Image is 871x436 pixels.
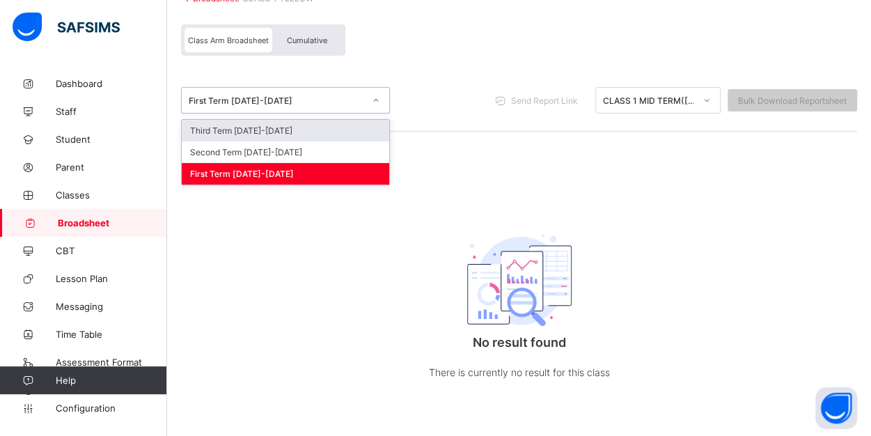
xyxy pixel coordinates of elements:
[467,234,572,326] img: classEmptyState.7d4ec5dc6d57f4e1adfd249b62c1c528.svg
[738,95,847,106] span: Bulk Download Reportsheet
[58,217,167,228] span: Broadsheet
[56,245,167,256] span: CBT
[815,387,857,429] button: Open asap
[56,134,167,145] span: Student
[188,36,269,45] span: Class Arm Broadsheet
[56,273,167,284] span: Lesson Plan
[56,162,167,173] span: Parent
[287,36,327,45] span: Cumulative
[56,403,166,414] span: Configuration
[511,95,578,106] span: Send Report Link
[182,163,389,185] div: First Term [DATE]-[DATE]
[182,141,389,163] div: Second Term [DATE]-[DATE]
[56,375,166,386] span: Help
[380,196,659,409] div: No result found
[56,106,167,117] span: Staff
[380,335,659,350] p: No result found
[380,364,659,381] p: There is currently no result for this class
[56,329,167,340] span: Time Table
[182,120,389,141] div: Third Term [DATE]-[DATE]
[13,13,120,42] img: safsims
[56,189,167,201] span: Classes
[56,357,167,368] span: Assessment Format
[56,78,167,89] span: Dashboard
[56,301,167,312] span: Messaging
[603,95,695,106] div: CLASS 1 MID TERM([DATE]-[DATE])
[189,95,364,106] div: First Term [DATE]-[DATE]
